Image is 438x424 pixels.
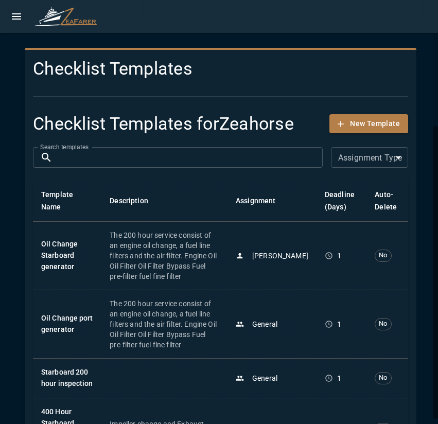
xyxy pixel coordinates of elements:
[252,251,308,261] p: [PERSON_NAME]
[317,180,366,222] th: Deadline (Days)
[252,319,277,329] p: General
[329,114,408,133] button: New Template
[33,113,294,135] h1: Checklist Templates for Zeahorse
[110,298,219,350] p: The 200 hour service consist of an engine oil change, a fuel line filters and the air filter. Eng...
[337,373,341,383] p: 1
[227,180,317,222] th: Assignment
[375,373,391,383] span: No
[35,4,97,29] img: ZeaFarer Logo
[366,180,408,222] th: Auto-Delete
[252,373,277,383] p: General
[375,319,391,329] span: No
[110,230,219,281] p: The 200 hour service consist of an engine oil change, a fuel line filters and the air filter. Eng...
[40,143,89,151] label: Search templates
[337,251,341,261] p: 1
[101,180,227,222] th: Description
[33,58,408,80] h4: Checklist Templates
[33,180,101,222] th: Template Name
[337,319,341,329] p: 1
[375,251,391,260] span: No
[41,239,93,273] h6: Oil Change Starboard generator
[6,6,27,27] button: open drawer
[41,313,93,335] h6: Oil Change port generator
[41,367,93,390] h6: Starboard 200 hour inspection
